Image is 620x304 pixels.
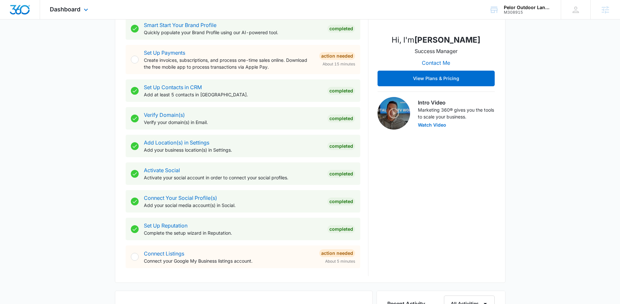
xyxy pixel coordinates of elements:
[144,167,180,173] a: Activate Social
[392,34,480,46] p: Hi, I'm
[418,106,495,120] p: Marketing 360® gives you the tools to scale your business.
[323,61,355,67] span: About 15 minutes
[327,142,355,150] div: Completed
[327,25,355,33] div: Completed
[144,57,314,70] p: Create invoices, subscriptions, and process one-time sales online. Download the free mobile app t...
[144,250,184,257] a: Connect Listings
[327,198,355,205] div: Completed
[327,170,355,178] div: Completed
[327,87,355,95] div: Completed
[144,84,202,90] a: Set Up Contacts in CRM
[319,249,355,257] div: Action Needed
[144,49,185,56] a: Set Up Payments
[327,225,355,233] div: Completed
[378,71,495,86] button: View Plans & Pricing
[325,258,355,264] span: About 5 minutes
[144,29,322,36] p: Quickly populate your Brand Profile using our AI-powered tool.
[144,91,322,98] p: Add at least 5 contacts in [GEOGRAPHIC_DATA].
[378,97,410,130] img: Intro Video
[144,195,217,201] a: Connect Your Social Profile(s)
[144,202,322,209] p: Add your social media account(s) in Social.
[144,174,322,181] p: Activate your social account in order to connect your social profiles.
[327,115,355,122] div: Completed
[415,47,458,55] p: Success Manager
[144,257,314,264] p: Connect your Google My Business listings account.
[414,35,480,45] strong: [PERSON_NAME]
[144,119,322,126] p: Verify your domain(s) in Email.
[504,5,551,10] div: account name
[418,123,446,127] button: Watch Video
[144,222,187,229] a: Set Up Reputation
[144,146,322,153] p: Add your business location(s) in Settings.
[144,22,216,28] a: Smart Start Your Brand Profile
[144,112,185,118] a: Verify Domain(s)
[319,52,355,60] div: Action Needed
[144,139,209,146] a: Add Location(s) in Settings
[504,10,551,15] div: account id
[415,55,457,71] button: Contact Me
[418,99,495,106] h3: Intro Video
[144,229,322,236] p: Complete the setup wizard in Reputation.
[50,6,80,13] span: Dashboard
